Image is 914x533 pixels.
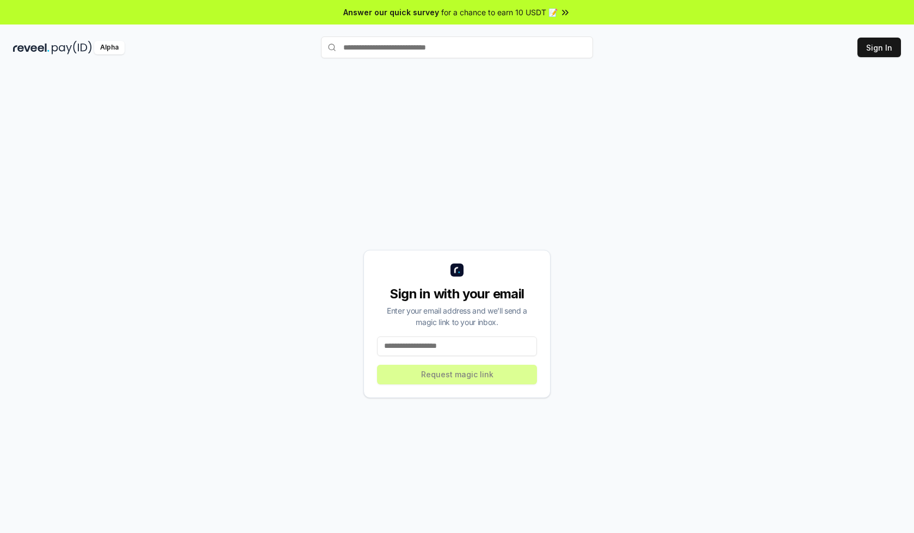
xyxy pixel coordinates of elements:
[377,285,537,303] div: Sign in with your email
[450,264,464,277] img: logo_small
[343,7,439,18] span: Answer our quick survey
[94,41,125,54] div: Alpha
[13,41,50,54] img: reveel_dark
[377,305,537,328] div: Enter your email address and we’ll send a magic link to your inbox.
[441,7,558,18] span: for a chance to earn 10 USDT 📝
[857,38,901,57] button: Sign In
[52,41,92,54] img: pay_id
